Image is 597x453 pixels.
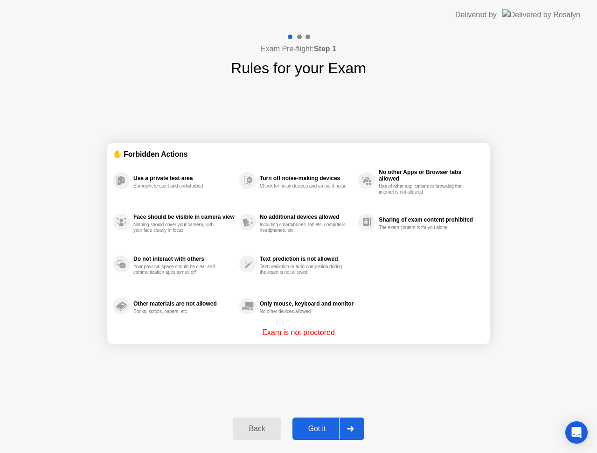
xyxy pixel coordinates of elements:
[260,214,354,220] div: No additional devices allowed
[260,300,354,307] div: Only mouse, keyboard and monitor
[260,175,354,181] div: Turn off noise-making devices
[113,149,484,160] div: ✋ Forbidden Actions
[565,421,588,444] div: Open Intercom Messenger
[133,183,222,189] div: Somewhere quiet and undisturbed
[261,43,336,55] h4: Exam Pre-flight:
[455,9,497,21] div: Delivered by
[379,184,467,195] div: Use of other applications or browsing the internet is not allowed
[379,216,479,223] div: Sharing of exam content prohibited
[133,256,235,262] div: Do not interact with others
[292,418,364,440] button: Got it
[295,425,339,433] div: Got it
[502,9,580,20] img: Delivered by Rosalyn
[236,425,278,433] div: Back
[260,309,348,314] div: No other devices allowed
[262,327,335,338] p: Exam is not proctored
[133,300,235,307] div: Other materials are not allowed
[260,183,348,189] div: Check for noisy devices and ambient noise
[133,214,235,220] div: Face should be visible in camera view
[133,309,222,314] div: Books, scripts, papers, etc
[133,222,222,233] div: Nothing should cover your camera, with your face clearly in focus
[314,45,336,53] b: Step 1
[379,225,467,230] div: The exam content is for you alone
[260,222,348,233] div: Including smartphones, tablets, computers, headphones, etc.
[133,175,235,181] div: Use a private test area
[231,57,366,79] h1: Rules for your Exam
[233,418,281,440] button: Back
[260,264,348,275] div: Text prediction or auto-completion during the exam is not allowed
[260,256,354,262] div: Text prediction is not allowed
[379,169,479,182] div: No other Apps or Browser tabs allowed
[133,264,222,275] div: Your physical space should be clear and communication apps turned off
